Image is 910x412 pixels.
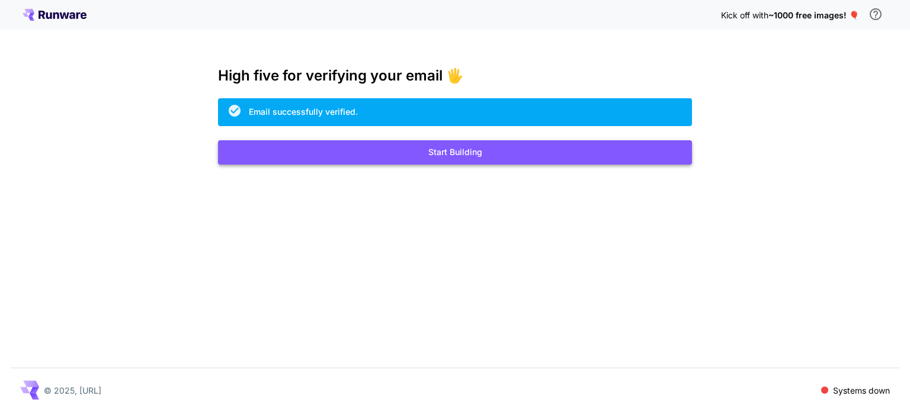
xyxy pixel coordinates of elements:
[768,10,859,20] span: ~1000 free images! 🎈
[833,384,890,397] p: Systems down
[864,2,887,26] button: In order to qualify for free credit, you need to sign up with a business email address and click ...
[721,10,768,20] span: Kick off with
[249,105,358,118] div: Email successfully verified.
[44,384,101,397] p: © 2025, [URL]
[218,140,692,165] button: Start Building
[218,67,692,84] h3: High five for verifying your email 🖐️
